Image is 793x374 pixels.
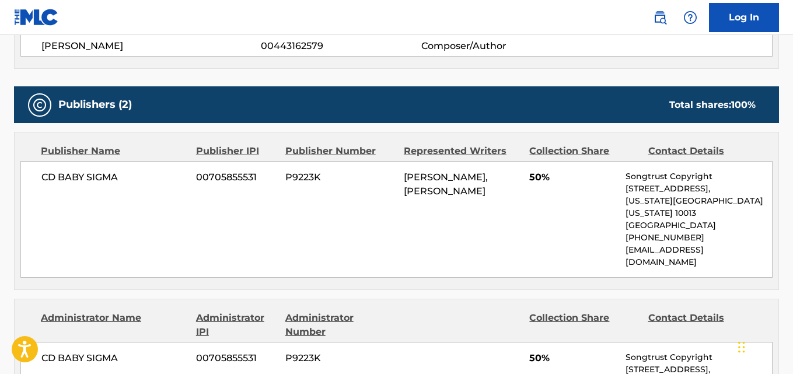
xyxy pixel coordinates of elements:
[648,144,758,158] div: Contact Details
[421,39,567,53] span: Composer/Author
[683,11,697,25] img: help
[285,351,395,365] span: P9223K
[529,311,639,339] div: Collection Share
[58,98,132,111] h5: Publishers (2)
[33,98,47,112] img: Publishers
[196,144,277,158] div: Publisher IPI
[529,170,617,184] span: 50%
[529,351,617,365] span: 50%
[626,170,772,183] p: Songtrust Copyright
[285,170,395,184] span: P9223K
[648,6,672,29] a: Public Search
[735,318,793,374] iframe: Chat Widget
[285,311,395,339] div: Administrator Number
[196,311,277,339] div: Administrator IPI
[679,6,702,29] div: Help
[41,351,187,365] span: CD BABY SIGMA
[738,330,745,365] div: Drag
[626,244,772,268] p: [EMAIL_ADDRESS][DOMAIN_NAME]
[529,144,639,158] div: Collection Share
[626,183,772,195] p: [STREET_ADDRESS],
[731,99,756,110] span: 100 %
[41,311,187,339] div: Administrator Name
[261,39,421,53] span: 00443162579
[648,311,758,339] div: Contact Details
[14,9,59,26] img: MLC Logo
[404,144,521,158] div: Represented Writers
[196,170,277,184] span: 00705855531
[404,172,488,197] span: [PERSON_NAME], [PERSON_NAME]
[41,170,187,184] span: CD BABY SIGMA
[669,98,756,112] div: Total shares:
[41,144,187,158] div: Publisher Name
[41,39,261,53] span: [PERSON_NAME]
[626,232,772,244] p: [PHONE_NUMBER]
[285,144,395,158] div: Publisher Number
[709,3,779,32] a: Log In
[653,11,667,25] img: search
[626,351,772,363] p: Songtrust Copyright
[196,351,277,365] span: 00705855531
[626,219,772,232] p: [GEOGRAPHIC_DATA]
[626,195,772,219] p: [US_STATE][GEOGRAPHIC_DATA][US_STATE] 10013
